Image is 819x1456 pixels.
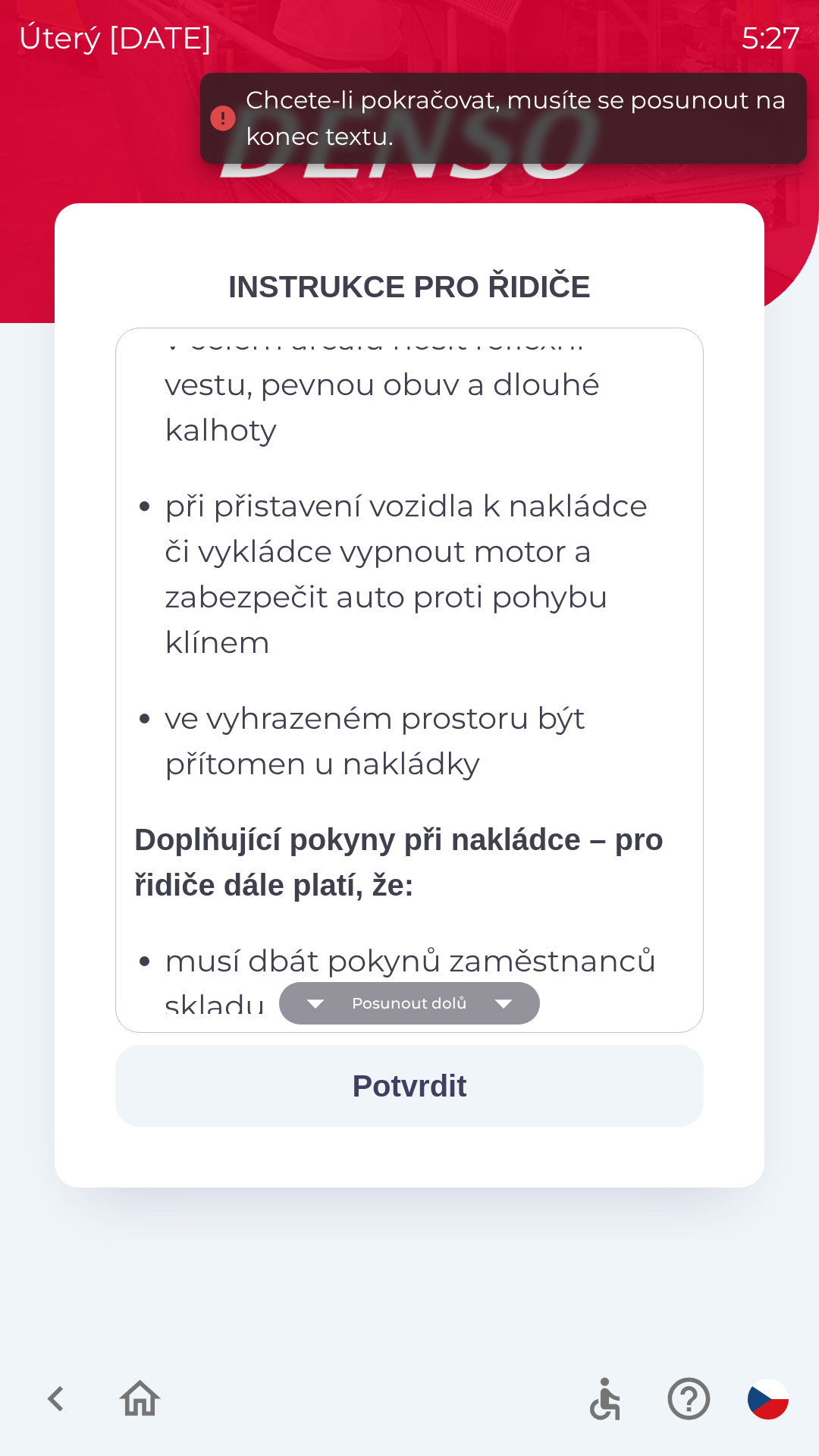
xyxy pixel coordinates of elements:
button: Posunout dolů [279,982,540,1025]
strong: Doplňující pokyny při nakládce – pro řidiče dále platí, že: [134,823,664,902]
img: cs flag [748,1379,789,1420]
p: úterý [DATE] [18,15,212,61]
p: ve vyhrazeném prostoru být přítomen u nakládky [165,695,664,786]
p: 5:27 [742,15,801,61]
p: při přistavení vozidla k nakládce či vykládce vypnout motor a zabezpečit auto proti pohybu klínem [165,483,664,665]
button: Potvrdit [115,1045,704,1127]
div: Chcete-li pokračovat, musíte se posunout na konec textu. [246,82,792,155]
p: v celém areálu nosit reflexní vestu, pevnou obuv a dlouhé kalhoty [165,316,664,453]
div: INSTRUKCE PRO ŘIDIČE [115,264,704,309]
p: musí dbát pokynů zaměstnanců skladu [165,938,664,1029]
img: Logo [55,106,764,179]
